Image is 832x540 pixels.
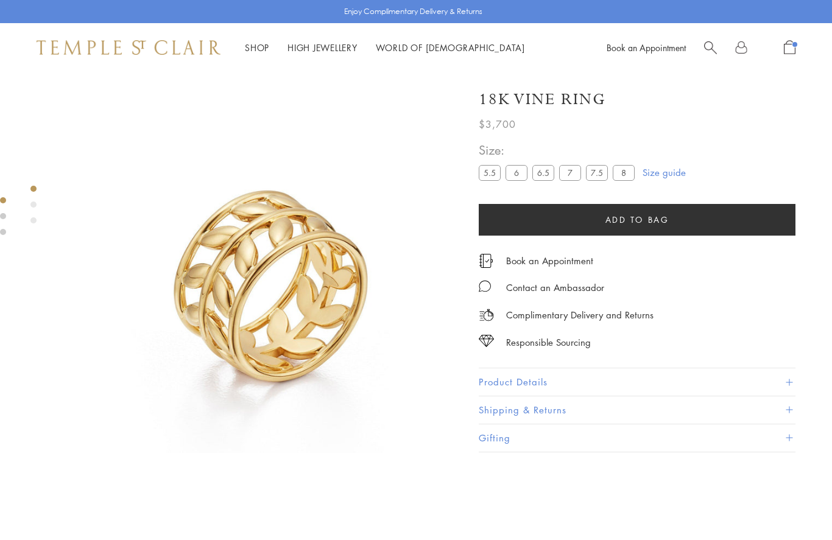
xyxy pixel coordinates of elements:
p: Complimentary Delivery and Returns [506,307,654,323]
nav: Main navigation [245,40,525,55]
img: icon_delivery.svg [479,307,494,323]
a: Search [704,40,717,55]
label: 5.5 [479,165,501,180]
img: icon_sourcing.svg [479,335,494,347]
a: Size guide [643,166,686,178]
label: 7.5 [586,165,608,180]
label: 6 [506,165,527,180]
button: Product Details [479,368,795,396]
a: ShopShop [245,41,269,54]
img: MessageIcon-01_2.svg [479,280,491,292]
a: Book an Appointment [607,41,686,54]
iframe: Gorgias live chat messenger [771,483,820,528]
img: icon_appointment.svg [479,254,493,268]
span: Add to bag [605,213,669,226]
img: Temple St. Clair [37,40,220,55]
div: Responsible Sourcing [506,335,591,350]
div: Contact an Ambassador [506,280,604,295]
a: Book an Appointment [506,254,593,267]
label: 8 [613,165,635,180]
p: Enjoy Complimentary Delivery & Returns [344,5,482,18]
div: Product gallery navigation [30,183,37,233]
a: Open Shopping Bag [784,40,795,55]
a: High JewelleryHigh Jewellery [287,41,358,54]
button: Gifting [479,424,795,452]
h1: 18K Vine Ring [479,89,606,110]
button: Shipping & Returns [479,396,795,424]
label: 7 [559,165,581,180]
span: $3,700 [479,116,516,132]
span: Size: [479,140,640,160]
a: World of [DEMOGRAPHIC_DATA]World of [DEMOGRAPHIC_DATA] [376,41,525,54]
label: 6.5 [532,165,554,180]
button: Add to bag [479,204,795,236]
img: R38826-VIN6 [79,72,460,453]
